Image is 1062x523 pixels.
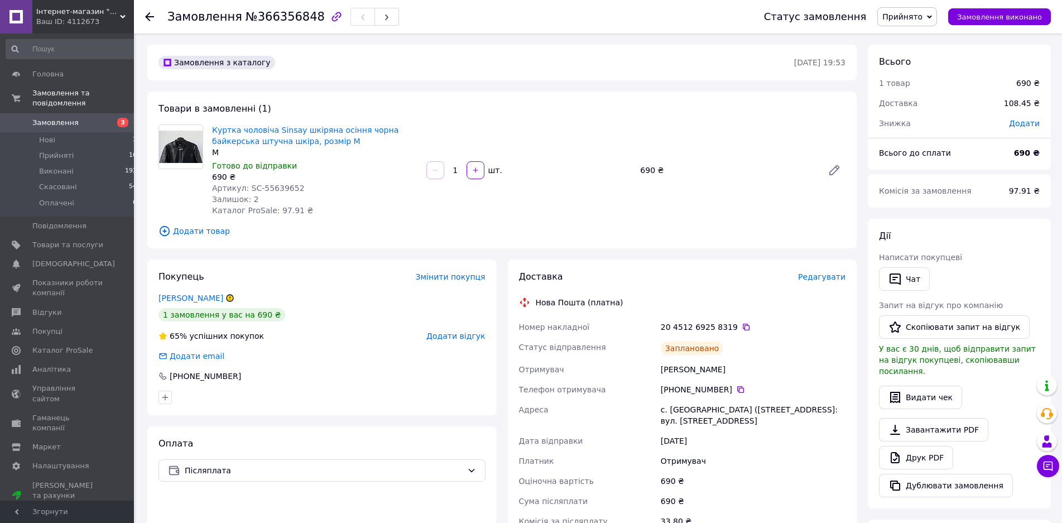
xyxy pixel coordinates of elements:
span: Відгуки [32,308,61,318]
div: 690 ₴ [659,491,848,511]
span: Аналітика [32,364,71,375]
span: Замовлення та повідомлення [32,88,134,108]
span: Замовлення [32,118,79,128]
button: Чат [879,267,930,291]
button: Замовлення виконано [948,8,1051,25]
span: Оплата [158,438,193,449]
span: Каталог ProSale [32,346,93,356]
div: [PERSON_NAME] [659,359,848,380]
div: 1 замовлення у вас на 690 ₴ [158,308,285,322]
span: Каталог ProSale: 97.91 ₴ [212,206,313,215]
span: Прийняті [39,151,74,161]
div: Додати email [169,351,225,362]
button: Чат з покупцем [1037,455,1059,477]
span: 192 [125,166,137,176]
div: Повернутися назад [145,11,154,22]
span: Нові [39,135,55,145]
span: 65% [170,332,187,340]
span: Скасовані [39,182,77,192]
span: Телефон отримувача [519,385,606,394]
button: Скопіювати запит на відгук [879,315,1030,339]
span: Платник [519,457,554,466]
span: Дата відправки [519,436,583,445]
div: [DATE] [659,431,848,451]
img: Куртка чоловіча Sinsay шкіряна осіння чорна байкерська штучна шкіра, розмір M [159,131,203,164]
div: [PHONE_NUMBER] [169,371,242,382]
div: Замовлення з каталогу [158,56,275,69]
span: Оплачені [39,198,74,208]
span: Маркет [32,442,61,452]
span: Змінити покупця [416,272,486,281]
span: Оціночна вартість [519,477,594,486]
span: [DEMOGRAPHIC_DATA] [32,259,115,269]
span: [PERSON_NAME] та рахунки [32,481,103,511]
span: Замовлення виконано [957,13,1042,21]
span: Додати відгук [426,332,485,340]
span: У вас є 30 днів, щоб відправити запит на відгук покупцеві, скопіювавши посилання. [879,344,1036,376]
div: 690 ₴ [1016,78,1040,89]
span: 97.91 ₴ [1009,186,1040,195]
span: Артикул: SC-55639652 [212,184,305,193]
a: Редагувати [823,159,845,181]
span: Знижка [879,119,911,128]
span: Товари та послуги [32,240,103,250]
span: Статус відправлення [519,343,606,352]
span: Комісія за замовлення [879,186,972,195]
div: M [212,147,417,158]
div: Статус замовлення [764,11,867,22]
span: Залишок: 2 [212,195,259,204]
span: Доставка [879,99,917,108]
span: 10 [129,151,137,161]
span: Повідомлення [32,221,87,231]
div: Нова Пошта (платна) [533,297,626,308]
span: 0 [133,198,137,208]
span: Сума післяплати [519,497,588,506]
span: Редагувати [798,272,845,281]
b: 690 ₴ [1014,148,1040,157]
span: Товари в замовленні (1) [158,103,271,114]
div: Отримувач [659,451,848,471]
span: 3 [117,118,128,127]
span: Налаштування [32,461,89,471]
div: 690 ₴ [636,162,819,178]
span: 1 товар [879,79,910,88]
span: Всього [879,56,911,67]
span: Головна [32,69,64,79]
span: Готово до відправки [212,161,297,170]
span: Додати [1009,119,1040,128]
span: Адреса [519,405,549,414]
span: Дії [879,231,891,241]
span: 3 [133,135,137,145]
span: Покупець [158,271,204,282]
span: Післяплата [185,464,463,477]
div: Ваш ID: 4112673 [36,17,134,27]
span: Замовлення [167,10,242,23]
a: [PERSON_NAME] [158,294,223,303]
span: Прийнято [882,12,922,21]
span: Запит на відгук про компанію [879,301,1003,310]
div: 690 ₴ [212,171,417,183]
button: Видати чек [879,386,962,409]
div: шт. [486,165,503,176]
span: 54 [129,182,137,192]
time: [DATE] 19:53 [794,58,845,67]
span: Покупці [32,327,63,337]
div: Заплановано [661,342,724,355]
span: Доставка [519,271,563,282]
a: Куртка чоловіча Sinsay шкіряна осіння чорна байкерська штучна шкіра, розмір M [212,126,398,146]
span: Показники роботи компанії [32,278,103,298]
span: Інтернет-магазин "StyleCore" [36,7,120,17]
span: Виконані [39,166,74,176]
span: Номер накладної [519,323,590,332]
div: 108.45 ₴ [997,91,1046,116]
div: 20 4512 6925 8319 [661,322,845,333]
span: Гаманець компанії [32,413,103,433]
span: Всього до сплати [879,148,951,157]
span: Додати товар [158,225,845,237]
span: №366356848 [246,10,325,23]
a: Друк PDF [879,446,953,469]
a: Завантажити PDF [879,418,988,442]
div: с. [GEOGRAPHIC_DATA] ([STREET_ADDRESS]: вул. [STREET_ADDRESS] [659,400,848,431]
button: Дублювати замовлення [879,474,1013,497]
span: Управління сайтом [32,383,103,404]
